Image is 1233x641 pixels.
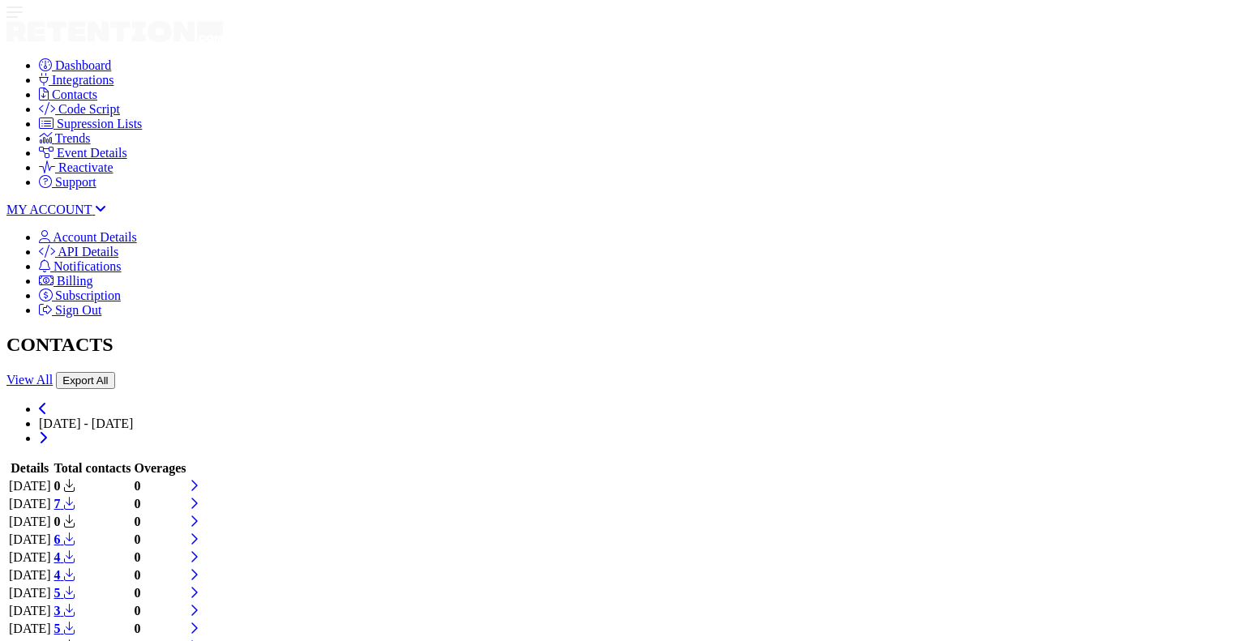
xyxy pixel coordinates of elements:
[135,568,141,582] strong: 0
[39,288,121,302] a: Subscription
[39,274,92,288] a: Billing
[39,245,118,259] a: API Details
[39,102,120,116] a: Code Script
[39,175,96,189] a: Support
[54,586,75,600] a: 5
[53,230,137,244] span: Account Details
[135,550,141,564] strong: 0
[55,303,101,317] span: Sign Out
[52,88,97,101] span: Contacts
[8,514,52,530] td: [DATE]
[8,549,52,566] td: [DATE]
[39,431,47,445] a: Next
[39,58,111,72] a: Dashboard
[135,622,141,635] strong: 0
[57,146,127,160] span: Event Details
[6,373,53,387] a: View All
[6,334,1227,356] h2: CONTACTS
[8,585,52,601] td: [DATE]
[8,567,52,583] td: [DATE]
[39,417,1227,431] li: [DATE] - [DATE]
[54,532,75,546] a: 6
[135,515,141,528] strong: 0
[39,73,113,87] a: Integrations
[8,621,52,637] td: [DATE]
[39,259,122,273] a: Notifications
[54,460,132,476] th: Total contacts
[8,532,52,548] td: [DATE]
[52,73,113,87] span: Integrations
[54,497,61,511] strong: 7
[135,586,141,600] strong: 0
[135,497,141,511] strong: 0
[58,160,113,174] span: Reactivate
[39,402,47,416] a: Previous
[54,586,61,600] strong: 5
[56,372,114,389] button: Export All
[39,146,127,160] a: Event Details
[58,102,120,116] span: Code Script
[55,131,91,145] span: Trends
[8,478,52,494] td: [DATE]
[135,604,141,617] strong: 0
[58,245,118,259] span: API Details
[6,203,106,216] a: MY ACCOUNT
[39,160,113,174] a: Reactivate
[54,568,61,582] strong: 4
[57,117,142,130] span: Supression Lists
[135,532,141,546] strong: 0
[54,497,75,511] a: 7
[54,604,61,617] strong: 3
[54,622,75,635] a: 5
[39,230,137,244] a: Account Details
[55,58,111,72] span: Dashboard
[39,131,91,145] a: Trends
[39,303,101,317] a: Sign Out
[134,460,187,476] th: Overages
[57,274,92,288] span: Billing
[6,21,223,42] img: Retention.com
[54,532,61,546] strong: 6
[54,568,75,582] a: 4
[39,117,142,130] a: Supression Lists
[8,496,52,512] td: [DATE]
[54,550,75,564] a: 4
[54,622,61,635] strong: 5
[135,479,141,493] strong: 0
[6,203,92,216] span: MY ACCOUNT
[39,88,97,101] a: Contacts
[55,175,96,189] span: Support
[54,550,61,564] strong: 4
[8,460,52,476] th: Details
[54,515,61,528] strong: 0
[55,288,121,302] span: Subscription
[54,604,75,617] a: 3
[54,479,61,493] strong: 0
[8,603,52,619] td: [DATE]
[54,259,122,273] span: Notifications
